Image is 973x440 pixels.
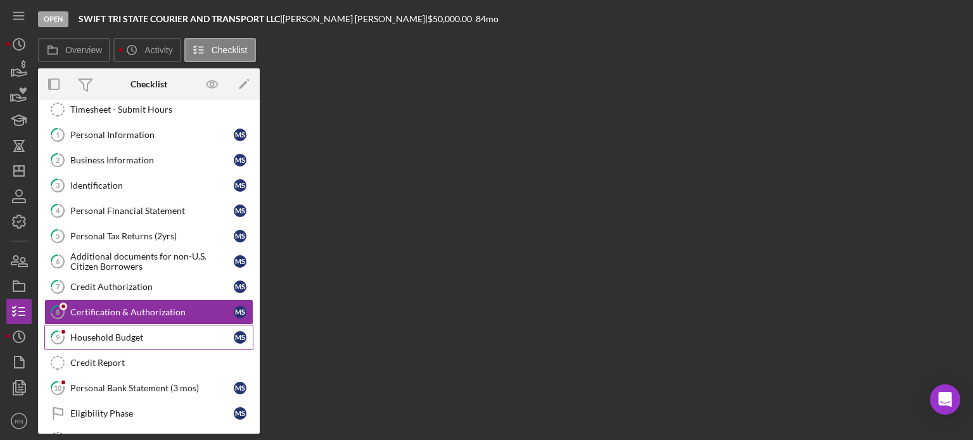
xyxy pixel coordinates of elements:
[428,14,476,24] div: $50,000.00
[234,382,246,394] div: M S
[476,14,499,24] div: 84 mo
[234,230,246,242] div: M S
[44,97,253,122] a: Timesheet - Submit Hours
[44,350,253,375] a: Credit Report
[283,14,428,24] div: [PERSON_NAME] [PERSON_NAME] |
[234,331,246,344] div: M S
[44,223,253,249] a: 5Personal Tax Returns (2yrs)MS
[144,45,172,55] label: Activity
[56,181,60,189] tspan: 3
[70,282,234,292] div: Credit Authorization
[70,130,234,140] div: Personal Information
[54,384,62,392] tspan: 10
[44,274,253,299] a: 7Credit AuthorizationMS
[70,251,234,272] div: Additional documents for non-U.S. Citizen Borrowers
[234,306,246,318] div: M S
[44,122,253,148] a: 1Personal InformationMS
[70,358,253,368] div: Credit Report
[56,130,60,139] tspan: 1
[234,179,246,192] div: M S
[234,204,246,217] div: M S
[56,282,60,291] tspan: 7
[15,418,23,425] text: RN
[44,148,253,173] a: 2Business InformationMS
[79,13,280,24] b: SWIFT TRI STATE COURIER AND TRANSPORT LLC
[44,325,253,350] a: 9Household BudgetMS
[70,104,253,115] div: Timesheet - Submit Hours
[234,407,246,420] div: M S
[38,38,110,62] button: Overview
[44,299,253,325] a: 8Certification & AuthorizationMS
[44,375,253,401] a: 10Personal Bank Statement (3 mos)MS
[234,255,246,268] div: M S
[44,401,253,426] a: Eligibility PhaseMS
[70,231,234,241] div: Personal Tax Returns (2yrs)
[234,154,246,167] div: M S
[130,79,167,89] div: Checklist
[6,408,32,434] button: RN
[44,198,253,223] a: 4Personal Financial StatementMS
[38,11,68,27] div: Open
[234,129,246,141] div: M S
[234,280,246,293] div: M S
[56,156,60,164] tspan: 2
[56,232,60,240] tspan: 5
[56,308,60,316] tspan: 8
[70,180,234,191] div: Identification
[56,206,60,215] tspan: 4
[184,38,256,62] button: Checklist
[44,173,253,198] a: 3IdentificationMS
[70,155,234,165] div: Business Information
[70,307,234,317] div: Certification & Authorization
[79,14,283,24] div: |
[212,45,248,55] label: Checklist
[70,332,234,343] div: Household Budget
[70,408,234,418] div: Eligibility Phase
[930,384,960,415] div: Open Intercom Messenger
[113,38,181,62] button: Activity
[70,206,234,216] div: Personal Financial Statement
[56,333,60,341] tspan: 9
[70,383,234,393] div: Personal Bank Statement (3 mos)
[44,249,253,274] a: 6Additional documents for non-U.S. Citizen BorrowersMS
[65,45,102,55] label: Overview
[56,257,60,265] tspan: 6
